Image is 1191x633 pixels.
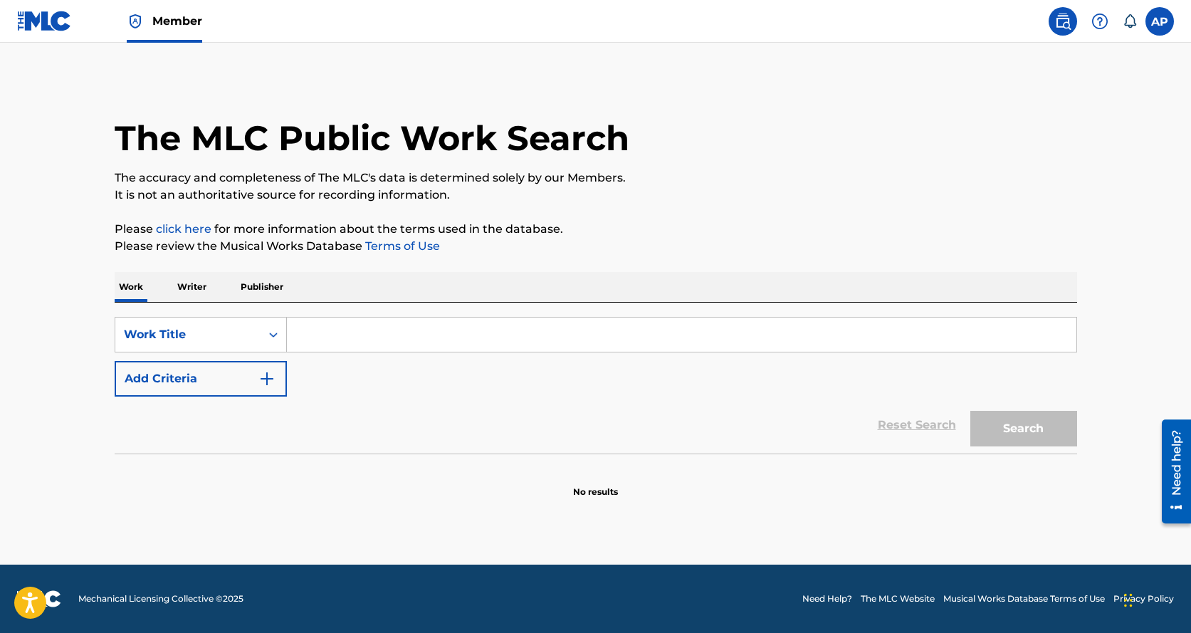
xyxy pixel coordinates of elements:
p: Publisher [236,272,288,302]
p: Work [115,272,147,302]
span: Member [152,13,202,29]
img: MLC Logo [17,11,72,31]
p: Please for more information about the terms used in the database. [115,221,1077,238]
a: Public Search [1049,7,1077,36]
img: search [1054,13,1071,30]
div: Help [1086,7,1114,36]
iframe: Chat Widget [1120,565,1191,633]
p: Please review the Musical Works Database [115,238,1077,255]
h1: The MLC Public Work Search [115,117,629,159]
a: Musical Works Database Terms of Use [943,592,1105,605]
img: 9d2ae6d4665cec9f34b9.svg [258,370,276,387]
div: Drag [1124,579,1133,622]
div: Notifications [1123,14,1137,28]
p: Writer [173,272,211,302]
a: click here [156,222,211,236]
p: No results [573,469,618,498]
a: Terms of Use [362,239,440,253]
a: The MLC Website [861,592,935,605]
div: User Menu [1145,7,1174,36]
span: Mechanical Licensing Collective © 2025 [78,592,243,605]
button: Add Criteria [115,361,287,397]
form: Search Form [115,317,1077,454]
a: Privacy Policy [1113,592,1174,605]
a: Need Help? [802,592,852,605]
img: help [1091,13,1108,30]
div: Work Title [124,326,252,343]
p: The accuracy and completeness of The MLC's data is determined solely by our Members. [115,169,1077,187]
img: logo [17,590,61,607]
img: Top Rightsholder [127,13,144,30]
iframe: Resource Center [1151,414,1191,529]
p: It is not an authoritative source for recording information. [115,187,1077,204]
